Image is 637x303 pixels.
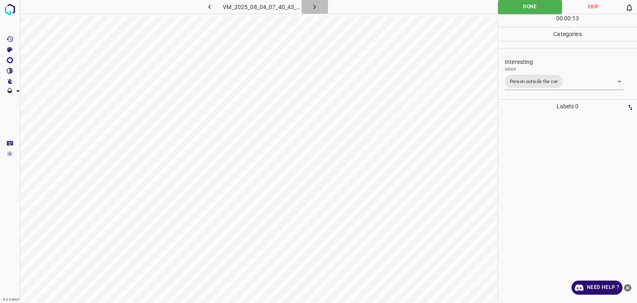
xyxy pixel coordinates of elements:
[505,66,516,72] label: Select
[572,14,579,23] p: 13
[571,281,622,295] a: Need Help ?
[556,14,563,23] p: 00
[505,58,637,66] p: Interesting
[1,296,22,303] div: 4.3.6-dev2
[622,281,633,295] button: close-help
[498,27,637,41] p: Categories
[505,77,563,86] span: Person outside the car
[501,100,635,113] p: Labels 0
[564,14,571,23] p: 00
[2,2,17,17] img: logo
[223,2,301,14] h6: VM_2025_08_04_07_40_43_909_12.gif
[505,73,624,90] div: Person outside the car
[556,14,579,27] div: : :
